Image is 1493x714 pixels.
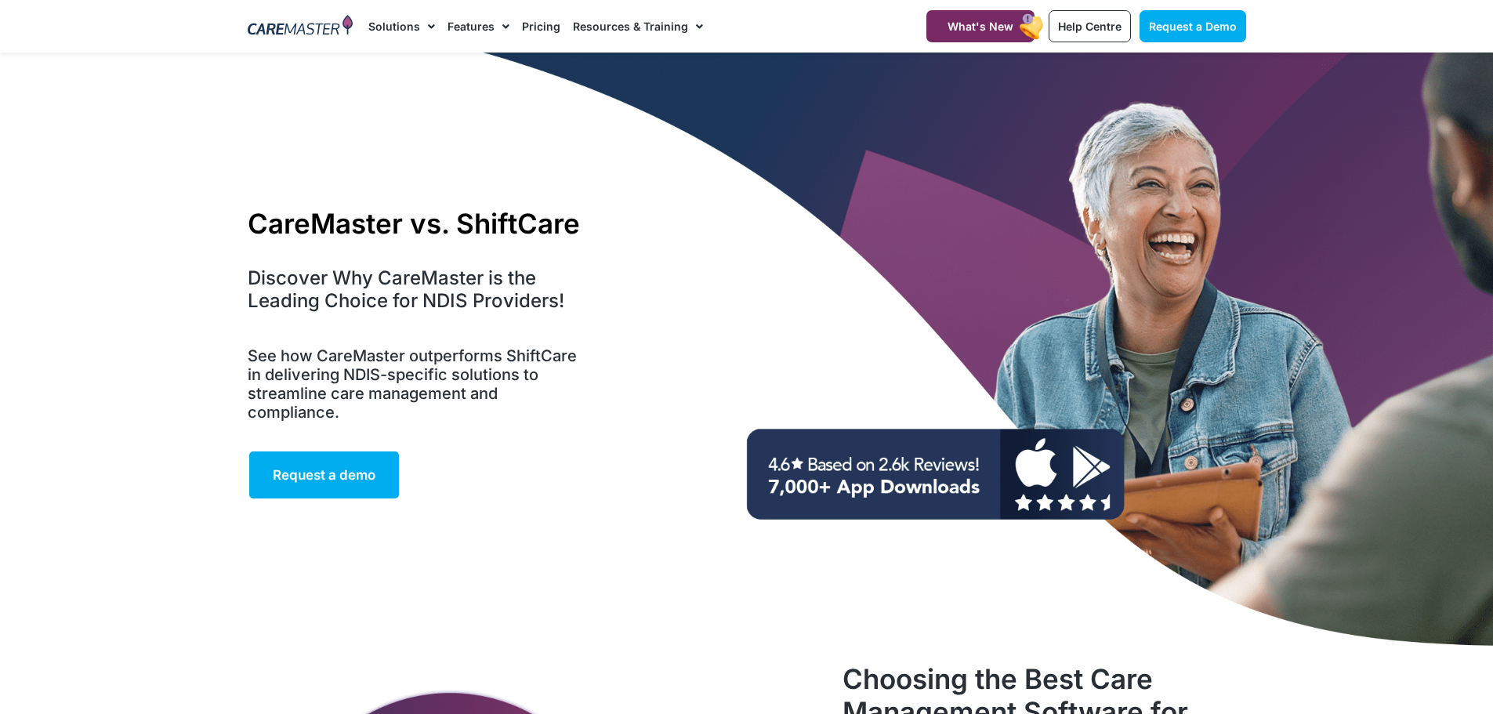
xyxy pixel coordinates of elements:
[1149,20,1237,33] span: Request a Demo
[248,450,400,500] a: Request a demo
[1140,10,1246,42] a: Request a Demo
[948,20,1013,33] span: What's New
[248,346,587,422] h5: See how CareMaster outperforms ShiftCare in delivering NDIS-specific solutions to streamline care...
[248,15,353,38] img: CareMaster Logo
[248,267,587,313] h4: Discover Why CareMaster is the Leading Choice for NDIS Providers!
[248,207,587,240] h1: CareMaster vs. ShiftCare
[926,10,1035,42] a: What's New
[1058,20,1122,33] span: Help Centre
[273,467,375,483] span: Request a demo
[1049,10,1131,42] a: Help Centre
